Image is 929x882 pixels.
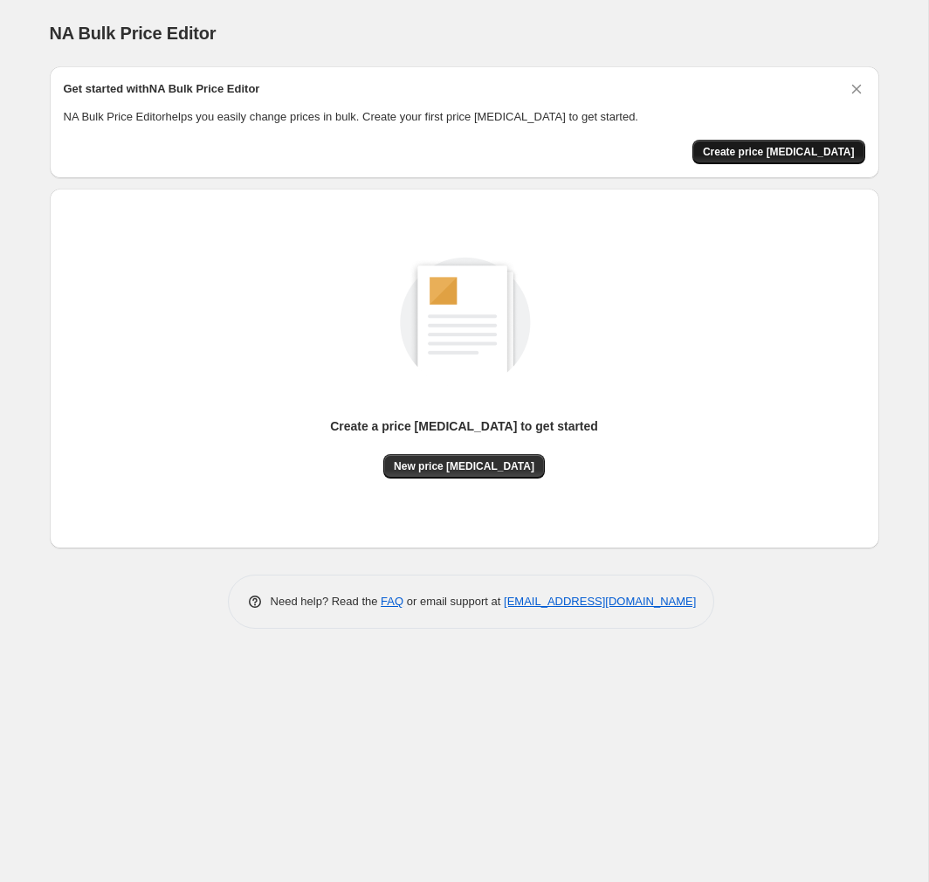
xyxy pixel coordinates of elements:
a: [EMAIL_ADDRESS][DOMAIN_NAME] [504,595,696,608]
span: or email support at [403,595,504,608]
button: New price [MEDICAL_DATA] [383,454,545,479]
p: NA Bulk Price Editor helps you easily change prices in bulk. Create your first price [MEDICAL_DAT... [64,108,865,126]
span: New price [MEDICAL_DATA] [394,459,534,473]
span: Create price [MEDICAL_DATA] [703,145,855,159]
a: FAQ [381,595,403,608]
span: Need help? Read the [271,595,382,608]
span: NA Bulk Price Editor [50,24,217,43]
p: Create a price [MEDICAL_DATA] to get started [330,417,598,435]
button: Create price change job [692,140,865,164]
button: Dismiss card [848,80,865,98]
h2: Get started with NA Bulk Price Editor [64,80,260,98]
